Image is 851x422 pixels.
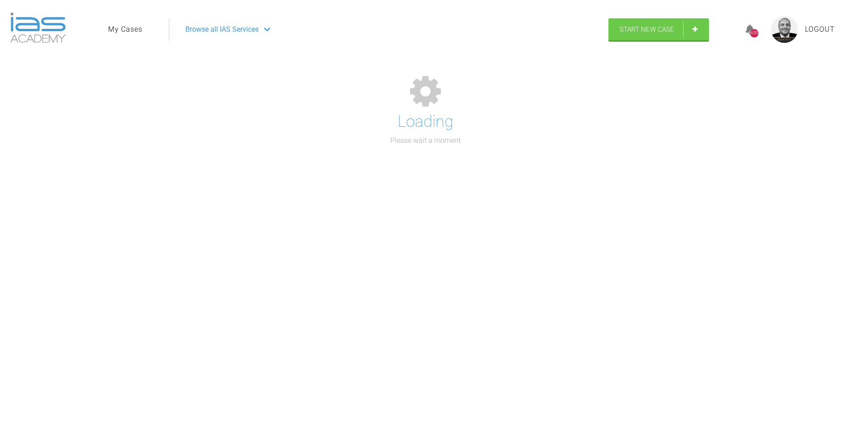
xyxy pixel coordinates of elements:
[805,24,835,35] a: Logout
[608,18,709,41] a: Start New Case
[108,24,143,35] a: My Cases
[185,24,259,35] span: Browse all IAS Services
[390,135,461,146] p: Please wait a moment
[771,16,798,43] img: profile.png
[10,13,66,43] img: logo-light.3e3ef733.png
[620,25,674,33] span: Start New Case
[750,29,759,38] div: 16392
[398,109,453,135] h1: Loading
